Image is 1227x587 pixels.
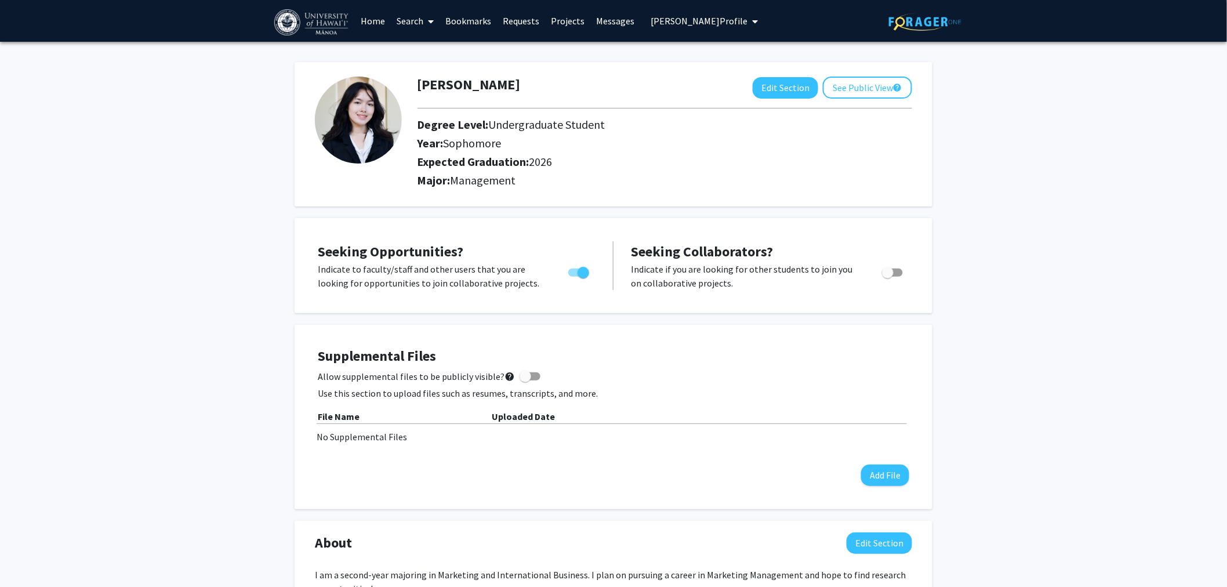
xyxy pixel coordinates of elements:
span: Undergraduate Student [489,117,605,132]
button: Add File [861,465,909,486]
button: Edit Section [753,77,818,99]
iframe: Chat [9,535,49,578]
span: Allow supplemental files to be publicly visible? [318,369,515,383]
span: About [315,532,352,553]
span: Sophomore [444,136,502,150]
h2: Degree Level: [418,118,859,132]
p: Indicate if you are looking for other students to join you on collaborative projects. [631,262,860,290]
div: Toggle [564,262,596,280]
a: Search [391,1,440,41]
img: University of Hawaiʻi at Mānoa Logo [274,9,351,35]
div: Toggle [877,262,909,280]
span: Seeking Collaborators? [631,242,773,260]
div: No Supplemental Files [317,430,910,444]
img: ForagerOne Logo [889,13,961,31]
img: Profile Picture [315,77,402,164]
a: Bookmarks [440,1,498,41]
h2: Expected Graduation: [418,155,859,169]
p: Use this section to upload files such as resumes, transcripts, and more. [318,386,909,400]
a: Projects [546,1,591,41]
button: Edit About [847,532,912,554]
b: File Name [318,411,360,422]
span: 2026 [529,154,553,169]
b: Uploaded Date [492,411,555,422]
h2: Year: [418,136,859,150]
h2: Major: [418,173,912,187]
h4: Supplemental Files [318,348,909,365]
span: Management [451,173,516,187]
span: Seeking Opportunities? [318,242,463,260]
button: See Public View [823,77,912,99]
span: [PERSON_NAME] Profile [651,15,748,27]
h1: [PERSON_NAME] [418,77,521,93]
a: Requests [498,1,546,41]
a: Home [355,1,391,41]
p: Indicate to faculty/staff and other users that you are looking for opportunities to join collabor... [318,262,546,290]
a: Messages [591,1,641,41]
mat-icon: help [893,81,902,95]
mat-icon: help [504,369,515,383]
